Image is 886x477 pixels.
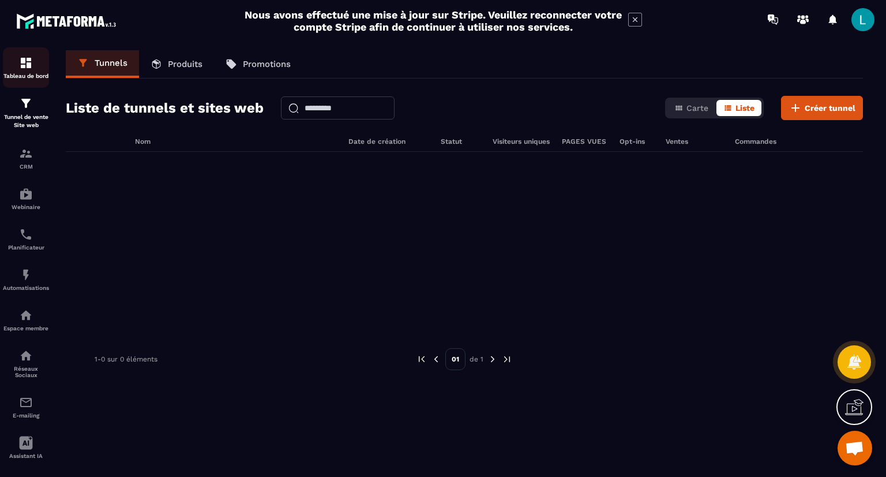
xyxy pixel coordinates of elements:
p: Tunnels [95,58,127,68]
h6: Statut [441,137,481,146]
button: Liste [716,100,761,116]
p: Automatisations [3,285,49,291]
div: Open chat [838,431,872,465]
img: automations [19,268,33,282]
a: automationsautomationsEspace membre [3,300,49,340]
a: Promotions [214,50,302,78]
p: Planificateur [3,244,49,251]
p: 01 [445,348,465,370]
span: Carte [686,103,708,113]
p: Espace membre [3,325,49,331]
p: Webinaire [3,204,49,210]
h6: Nom [135,137,337,146]
img: formation [19,96,33,110]
img: logo [16,10,120,32]
img: formation [19,147,33,161]
a: automationsautomationsWebinaire [3,178,49,219]
p: E-mailing [3,412,49,419]
img: prev [416,354,427,364]
p: de 1 [470,355,483,364]
a: Assistant IA [3,427,49,468]
a: Tunnels [66,50,139,78]
a: social-networksocial-networkRéseaux Sociaux [3,340,49,387]
span: Créer tunnel [805,102,855,114]
h6: PAGES VUES [562,137,608,146]
img: next [487,354,498,364]
img: automations [19,187,33,201]
p: Tunnel de vente Site web [3,113,49,129]
h2: Nous avons effectué une mise à jour sur Stripe. Veuillez reconnecter votre compte Stripe afin de ... [244,9,622,33]
p: Tableau de bord [3,73,49,79]
p: Réseaux Sociaux [3,366,49,378]
a: automationsautomationsAutomatisations [3,259,49,300]
img: formation [19,56,33,70]
h2: Liste de tunnels et sites web [66,96,264,120]
h6: Date de création [348,137,429,146]
h6: Opt-ins [620,137,654,146]
a: formationformationCRM [3,138,49,178]
img: social-network [19,349,33,363]
a: formationformationTunnel de vente Site web [3,88,49,138]
img: scheduler [19,228,33,241]
img: next [502,354,512,364]
button: Carte [667,100,715,116]
img: prev [431,354,441,364]
button: Créer tunnel [781,96,863,120]
p: 1-0 sur 0 éléments [95,355,157,363]
p: Assistant IA [3,453,49,459]
p: Produits [168,59,202,69]
img: email [19,396,33,409]
a: emailemailE-mailing [3,387,49,427]
a: formationformationTableau de bord [3,47,49,88]
p: Promotions [243,59,291,69]
h6: Ventes [666,137,723,146]
a: schedulerschedulerPlanificateur [3,219,49,259]
h6: Commandes [735,137,776,146]
span: Liste [735,103,754,113]
h6: Visiteurs uniques [493,137,550,146]
img: automations [19,308,33,322]
a: Produits [139,50,214,78]
p: CRM [3,163,49,170]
